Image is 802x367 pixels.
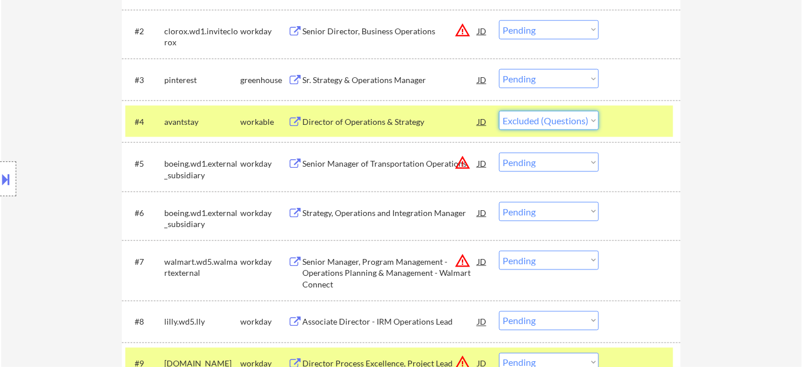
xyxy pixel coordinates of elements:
div: JD [476,202,488,223]
div: clorox.wd1.inviteclorox [164,26,240,48]
div: JD [476,311,488,332]
div: Strategy, Operations and Integration Manager [302,207,478,219]
div: workday [240,316,288,328]
button: warning_amber [454,22,471,38]
div: lilly.wd5.lly [164,316,240,328]
div: workday [240,256,288,268]
div: Sr. Strategy & Operations Manager [302,74,478,86]
div: greenhouse [240,74,288,86]
div: Senior Director, Business Operations [302,26,478,37]
div: #2 [135,26,155,37]
div: JD [476,69,488,90]
button: warning_amber [454,253,471,269]
div: workday [240,207,288,219]
div: JD [476,20,488,41]
div: workable [240,116,288,128]
div: JD [476,111,488,132]
div: Associate Director - IRM Operations Lead [302,316,478,328]
div: workday [240,26,288,37]
div: JD [476,153,488,174]
div: JD [476,251,488,272]
div: Senior Manager, Program Management - Operations Planning & Management - Walmart Connect [302,256,478,290]
div: workday [240,158,288,170]
div: Senior Manager of Transportation Operations [302,158,478,170]
div: #8 [135,316,155,328]
button: warning_amber [454,154,471,171]
div: Director of Operations & Strategy [302,116,478,128]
